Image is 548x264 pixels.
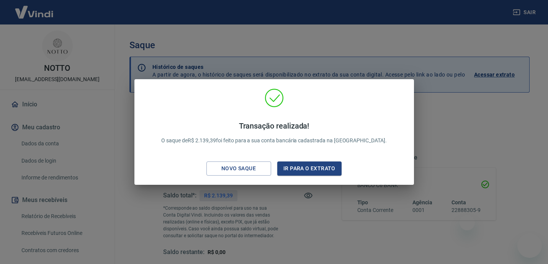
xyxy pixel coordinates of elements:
div: Novo saque [212,164,265,173]
iframe: Fechar mensagem [460,215,475,230]
button: Ir para o extrato [277,161,342,176]
iframe: Botão para abrir a janela de mensagens [517,233,542,258]
h4: Transação realizada! [161,121,387,130]
p: O saque de R$ 2.139,39 foi feito para a sua conta bancária cadastrada na [GEOGRAPHIC_DATA]. [161,121,387,145]
button: Novo saque [206,161,271,176]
